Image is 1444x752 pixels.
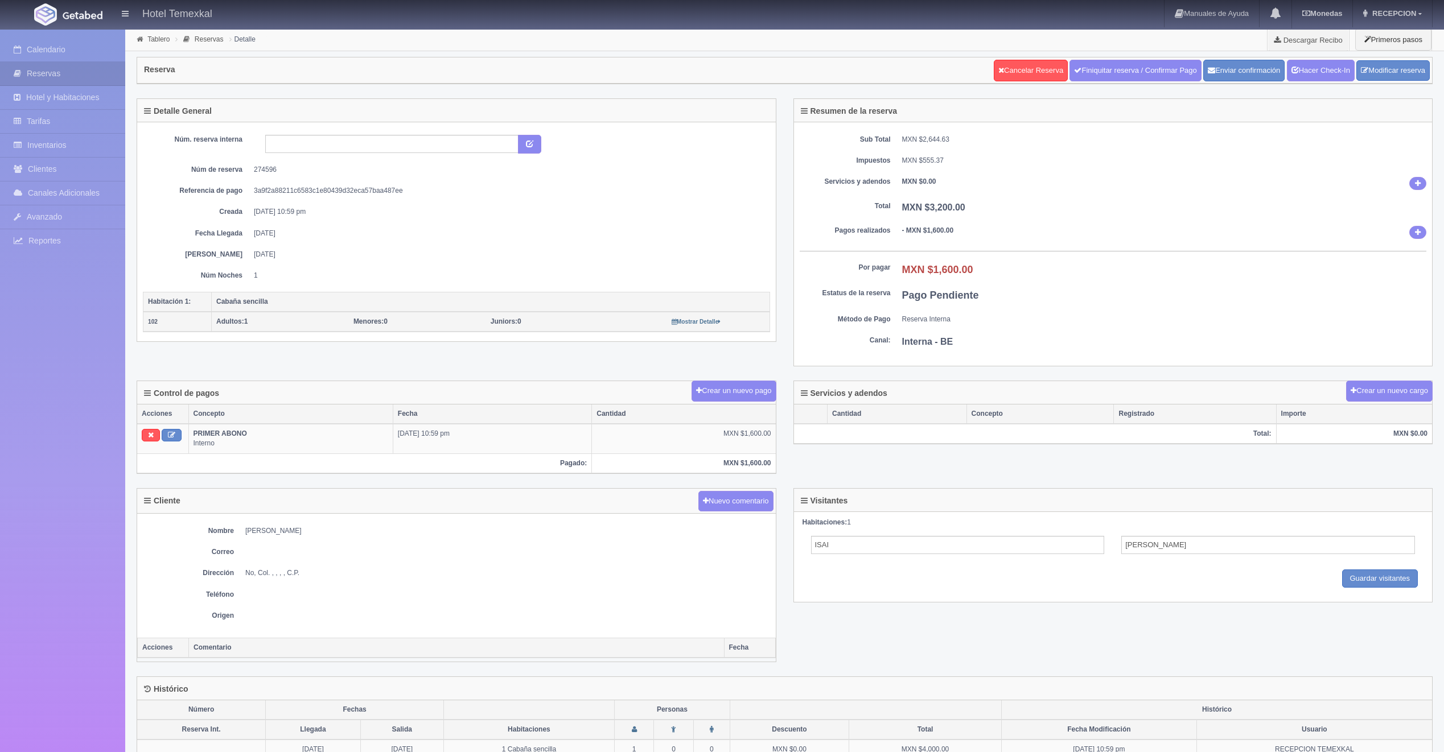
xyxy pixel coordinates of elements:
dt: Impuestos [800,156,891,166]
dt: Total [800,201,891,211]
dd: [DATE] [254,250,762,259]
th: Cantidad [828,404,967,424]
a: Reservas [195,35,224,43]
dd: MXN $2,644.63 [902,135,1427,144]
dd: [PERSON_NAME] [245,526,770,536]
a: Mostrar Detalle [672,317,721,325]
li: Detalle [227,34,258,44]
a: Descargar Recibo [1268,28,1349,51]
b: Monedas [1302,9,1342,18]
dt: Dirección [143,568,234,578]
b: - MXN $1,600.00 [902,226,954,234]
a: Hacer Check-In [1287,60,1355,81]
dd: 3a9f2a88211c6583c1e80439d32eca57baa487ee [254,186,762,196]
dt: Origen [143,611,234,621]
button: Enviar confirmación [1203,60,1285,81]
b: Pago Pendiente [902,290,979,301]
dd: Reserva Interna [902,315,1427,324]
input: Nombre del Adulto [811,536,1105,554]
h4: Servicios y adendos [801,389,887,398]
th: Salida [360,720,443,739]
th: Personas [614,700,730,720]
img: Getabed [34,3,57,26]
dt: Fecha Llegada [151,229,242,238]
th: Acciones [138,638,189,658]
th: Total: [794,424,1277,444]
th: Concepto [188,404,393,424]
dt: [PERSON_NAME] [151,250,242,259]
dd: MXN $555.37 [902,156,1427,166]
td: [DATE] 10:59 pm [393,424,591,453]
dt: Nombre [143,526,234,536]
b: PRIMER ABONO [194,429,247,437]
th: Registrado [1114,404,1276,424]
th: Usuario [1196,720,1432,739]
input: Guardar visitantes [1342,569,1418,588]
td: Interno [188,424,393,453]
th: Descuento [730,720,849,739]
th: Fecha Modificación [1002,720,1197,739]
b: Habitación 1: [148,298,191,305]
a: Cancelar Reserva [994,60,1068,81]
dt: Núm. reserva interna [151,135,242,144]
b: MXN $3,200.00 [902,203,965,212]
th: Total [849,720,1002,739]
dt: Por pagar [800,263,891,272]
button: Primeros pasos [1355,28,1431,51]
b: Interna - BE [902,337,953,346]
input: Apellidos del Adulto [1121,536,1415,554]
h4: Cliente [144,497,180,505]
th: Número [137,700,266,720]
b: MXN $0.00 [902,177,936,185]
th: Reserva Int. [137,720,266,739]
img: Getabed [63,11,102,19]
dt: Servicios y adendos [800,177,891,187]
strong: Adultos: [216,317,244,325]
dt: Pagos realizados [800,226,891,235]
th: Pagado: [137,453,592,473]
th: MXN $1,600.00 [592,453,776,473]
h4: Resumen de la reserva [801,107,898,115]
dd: [DATE] [254,229,762,238]
dt: Método de Pago [800,315,891,324]
span: 0 [353,317,388,325]
span: 1 [216,317,248,325]
h4: Histórico [144,685,188,693]
a: Modificar reserva [1356,60,1430,81]
h4: Control de pagos [144,389,219,398]
span: 0 [491,317,521,325]
dt: Correo [143,547,234,557]
th: Fechas [266,700,444,720]
th: Llegada [266,720,360,739]
dd: [DATE] 10:59 pm [254,207,762,217]
dt: Canal: [800,336,891,345]
small: Mostrar Detalle [672,319,721,325]
th: Histórico [1002,700,1432,720]
button: Crear un nuevo cargo [1346,381,1433,402]
a: Finiquitar reserva / Confirmar Pago [1069,60,1201,81]
button: Nuevo comentario [698,491,774,512]
dt: Núm Noches [151,271,242,280]
dd: No, Col. , , , , C.P. [245,568,770,578]
th: Acciones [137,404,188,424]
h4: Hotel Temexkal [142,6,212,20]
span: RECEPCION [1369,9,1416,18]
strong: Habitaciones: [803,518,848,526]
dd: 1 [254,271,762,280]
button: Crear un nuevo pago [692,381,776,402]
dd: 274596 [254,165,762,175]
th: Cantidad [592,404,776,424]
dt: Sub Total [800,135,891,144]
strong: Juniors: [491,317,517,325]
th: Comentario [189,638,725,658]
dt: Creada [151,207,242,217]
h4: Reserva [144,65,175,74]
dt: Teléfono [143,590,234,600]
th: Cabaña sencilla [212,292,770,312]
td: MXN $1,600.00 [592,424,776,453]
b: MXN $1,600.00 [902,264,973,275]
th: Importe [1276,404,1432,424]
th: Fecha [393,404,591,424]
div: 1 [803,518,1424,527]
a: Tablero [147,35,170,43]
